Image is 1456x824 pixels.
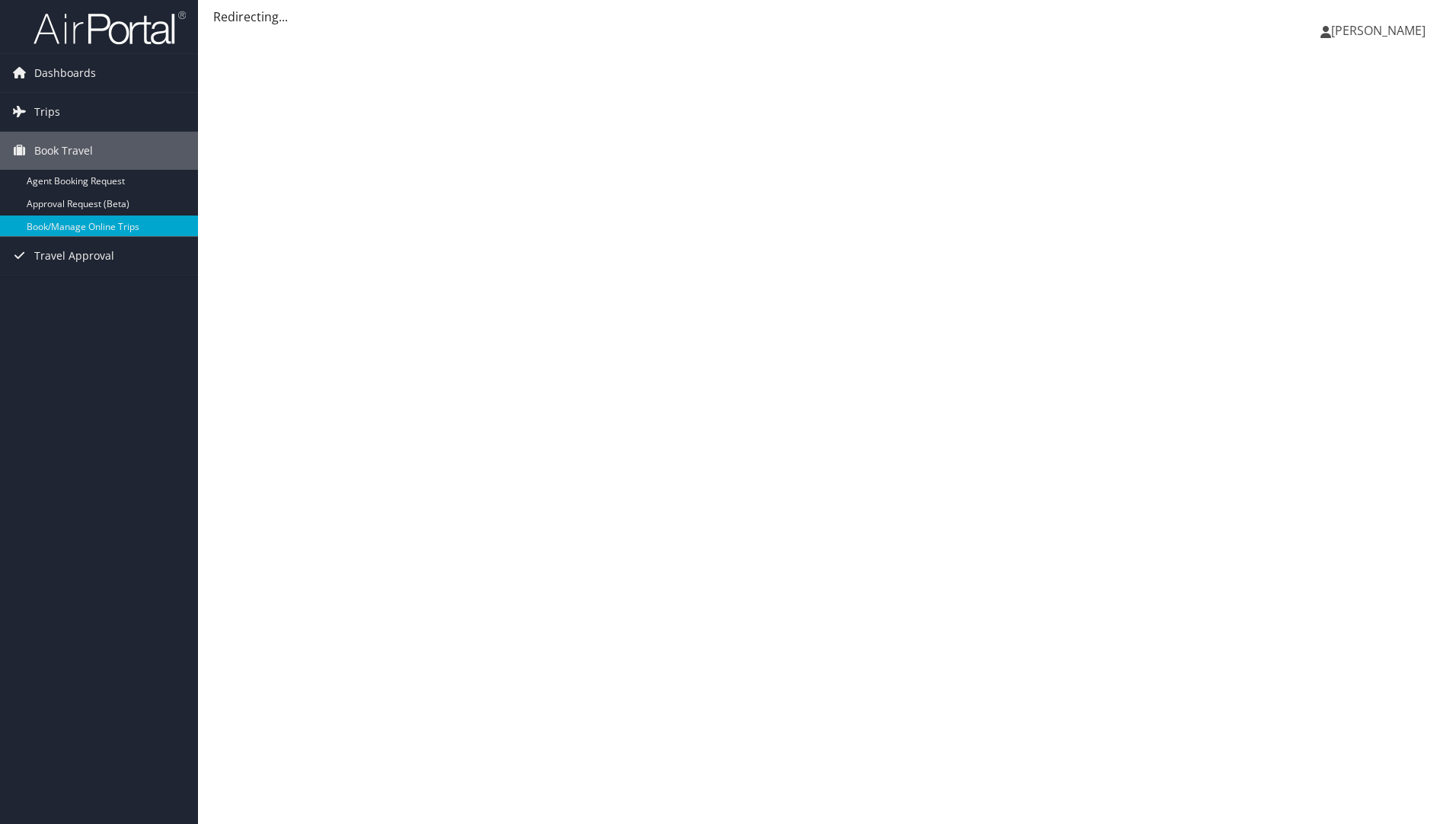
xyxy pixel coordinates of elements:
[34,54,96,92] span: Dashboards
[34,237,114,275] span: Travel Approval
[1331,22,1426,39] span: [PERSON_NAME]
[34,10,186,46] img: airportal-logo.png
[34,93,60,131] span: Trips
[1320,8,1441,53] a: [PERSON_NAME]
[34,132,93,170] span: Book Travel
[213,8,1441,26] div: Redirecting...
